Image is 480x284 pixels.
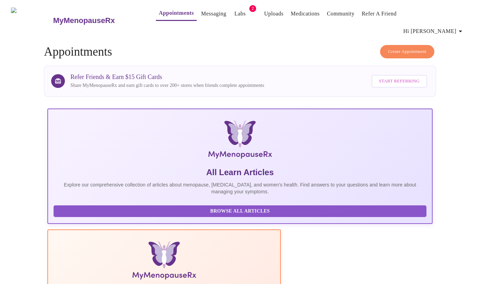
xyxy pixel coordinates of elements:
[327,9,355,19] a: Community
[11,8,52,33] img: MyMenopauseRx Logo
[70,73,264,81] h3: Refer Friends & Earn $15 Gift Cards
[54,167,426,178] h5: All Learn Articles
[261,7,286,21] button: Uploads
[229,7,251,21] button: Labs
[264,9,284,19] a: Uploads
[403,26,465,36] span: Hi [PERSON_NAME]
[54,181,426,195] p: Explore our comprehensive collection of articles about menopause, [MEDICAL_DATA], and women's hea...
[401,24,467,38] button: Hi [PERSON_NAME]
[370,71,429,91] a: Start Referring
[54,208,428,214] a: Browse All Articles
[324,7,357,21] button: Community
[112,120,369,161] img: MyMenopauseRx Logo
[288,7,322,21] button: Medications
[379,77,420,85] span: Start Referring
[60,207,420,216] span: Browse All Articles
[53,16,115,25] h3: MyMenopauseRx
[362,9,397,19] a: Refer a Friend
[388,48,426,56] span: Create Appointment
[201,9,226,19] a: Messaging
[89,241,239,282] img: Menopause Manual
[249,5,256,12] span: 2
[54,205,426,217] button: Browse All Articles
[44,45,436,59] h4: Appointments
[372,75,427,88] button: Start Referring
[70,82,264,89] p: Share MyMenopauseRx and earn gift cards to over 200+ stores when friends complete appointments
[380,45,434,58] button: Create Appointment
[359,7,399,21] button: Refer a Friend
[235,9,246,19] a: Labs
[156,6,196,21] button: Appointments
[52,9,142,33] a: MyMenopauseRx
[291,9,320,19] a: Medications
[198,7,229,21] button: Messaging
[159,8,194,18] a: Appointments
